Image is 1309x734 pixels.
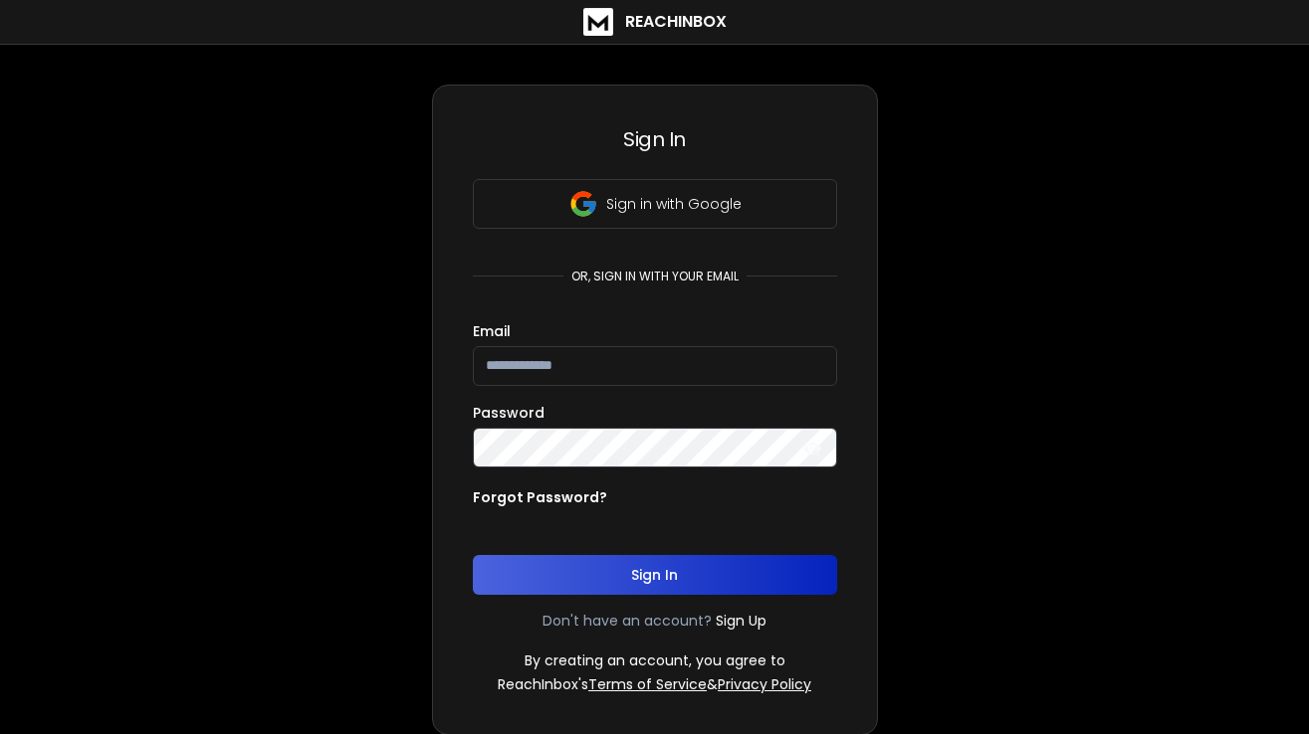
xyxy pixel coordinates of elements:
label: Email [473,324,511,338]
p: ReachInbox's & [498,674,811,694]
button: Sign In [473,555,837,595]
button: Sign in with Google [473,179,837,229]
p: Don't have an account? [543,611,712,631]
p: or, sign in with your email [563,269,747,284]
a: Privacy Policy [718,674,811,694]
a: Sign Up [716,611,766,631]
img: logo [583,8,613,36]
p: Forgot Password? [473,487,607,507]
label: Password [473,406,545,420]
a: ReachInbox [583,8,727,36]
h1: ReachInbox [625,10,727,34]
p: By creating an account, you agree to [525,650,785,670]
p: Sign in with Google [606,194,742,214]
h3: Sign In [473,125,837,153]
a: Terms of Service [588,674,707,694]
